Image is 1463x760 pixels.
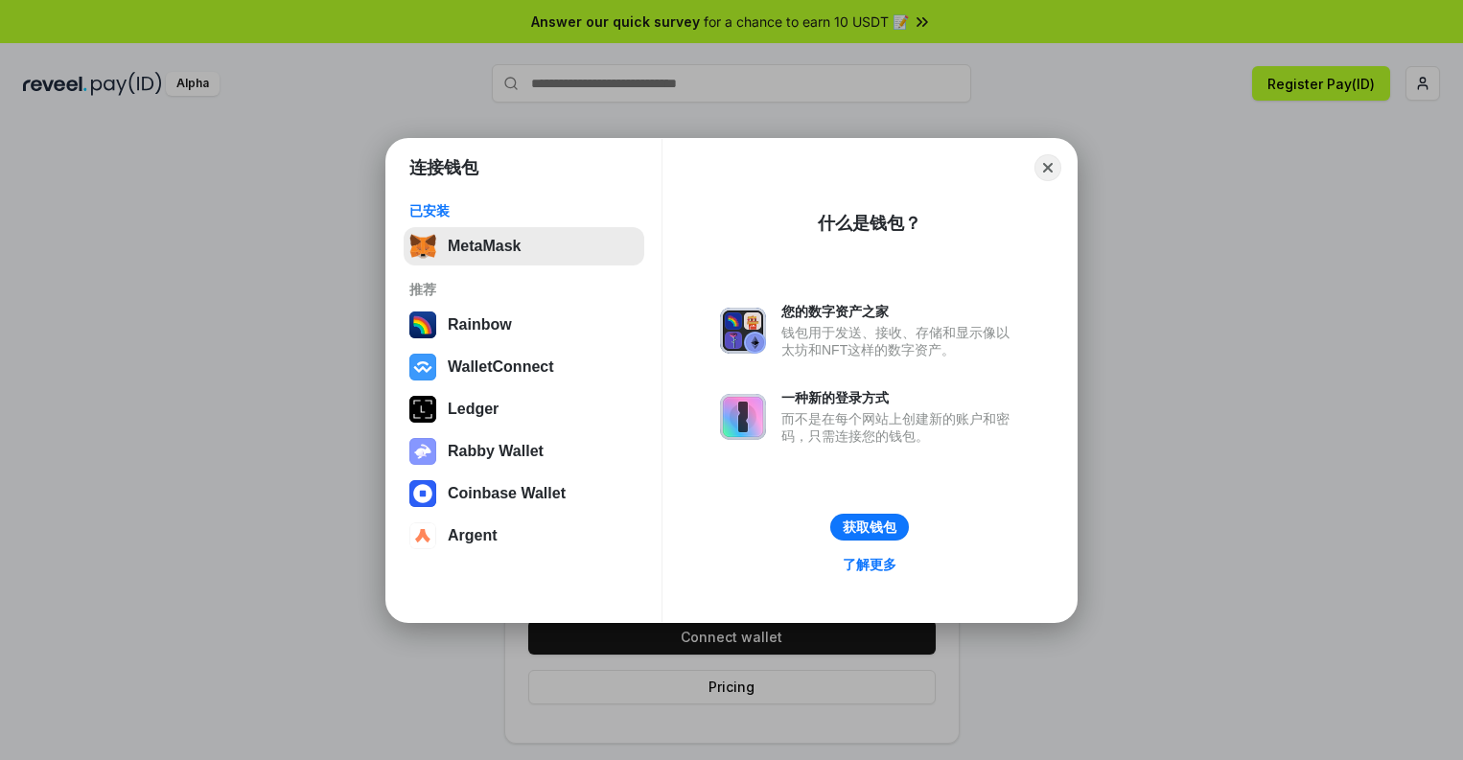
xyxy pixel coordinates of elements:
div: 推荐 [409,281,639,298]
div: MetaMask [448,238,521,255]
div: Rabby Wallet [448,443,544,460]
img: svg+xml,%3Csvg%20width%3D%2228%22%20height%3D%2228%22%20viewBox%3D%220%200%2028%2028%22%20fill%3D... [409,354,436,380]
button: Rainbow [404,306,644,344]
h1: 连接钱包 [409,156,478,179]
button: WalletConnect [404,348,644,386]
button: 获取钱包 [830,514,909,541]
img: svg+xml,%3Csvg%20xmlns%3D%22http%3A%2F%2Fwww.w3.org%2F2000%2Fsvg%22%20fill%3D%22none%22%20viewBox... [409,438,436,465]
img: svg+xml,%3Csvg%20fill%3D%22none%22%20height%3D%2233%22%20viewBox%3D%220%200%2035%2033%22%20width%... [409,233,436,260]
div: 了解更多 [843,556,896,573]
div: Ledger [448,401,499,418]
div: 而不是在每个网站上创建新的账户和密码，只需连接您的钱包。 [781,410,1019,445]
a: 了解更多 [831,552,908,577]
div: Coinbase Wallet [448,485,566,502]
div: 一种新的登录方式 [781,389,1019,406]
img: svg+xml,%3Csvg%20xmlns%3D%22http%3A%2F%2Fwww.w3.org%2F2000%2Fsvg%22%20width%3D%2228%22%20height%3... [409,396,436,423]
div: Rainbow [448,316,512,334]
div: 已安装 [409,202,639,219]
div: Argent [448,527,498,544]
button: Rabby Wallet [404,432,644,471]
div: 获取钱包 [843,518,896,536]
button: MetaMask [404,227,644,265]
button: Ledger [404,390,644,428]
div: 什么是钱包？ [818,212,921,235]
div: 钱包用于发送、接收、存储和显示像以太坊和NFT这样的数字资产。 [781,324,1019,358]
img: svg+xml,%3Csvg%20width%3D%22120%22%20height%3D%22120%22%20viewBox%3D%220%200%20120%20120%22%20fil... [409,311,436,338]
button: Close [1034,154,1061,181]
button: Coinbase Wallet [404,474,644,513]
img: svg+xml,%3Csvg%20xmlns%3D%22http%3A%2F%2Fwww.w3.org%2F2000%2Fsvg%22%20fill%3D%22none%22%20viewBox... [720,394,766,440]
img: svg+xml,%3Csvg%20width%3D%2228%22%20height%3D%2228%22%20viewBox%3D%220%200%2028%2028%22%20fill%3D... [409,480,436,507]
img: svg+xml,%3Csvg%20width%3D%2228%22%20height%3D%2228%22%20viewBox%3D%220%200%2028%2028%22%20fill%3D... [409,522,436,549]
div: 您的数字资产之家 [781,303,1019,320]
button: Argent [404,517,644,555]
div: WalletConnect [448,358,554,376]
img: svg+xml,%3Csvg%20xmlns%3D%22http%3A%2F%2Fwww.w3.org%2F2000%2Fsvg%22%20fill%3D%22none%22%20viewBox... [720,308,766,354]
